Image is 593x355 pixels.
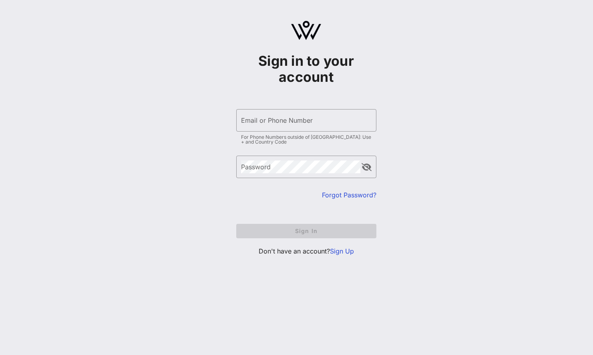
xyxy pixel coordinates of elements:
[291,21,321,40] img: logo.svg
[330,247,354,255] a: Sign Up
[362,163,372,171] button: append icon
[236,246,376,256] p: Don't have an account?
[236,53,376,85] h1: Sign in to your account
[241,135,372,144] div: For Phone Numbers outside of [GEOGRAPHIC_DATA]: Use + and Country Code
[322,191,376,199] a: Forgot Password?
